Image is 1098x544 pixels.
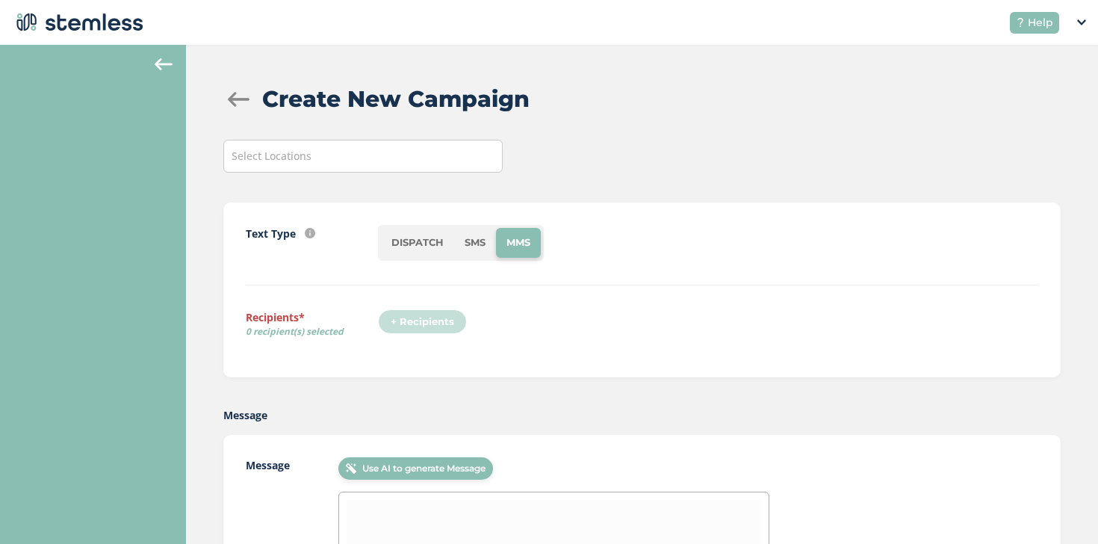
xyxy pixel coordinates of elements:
[454,228,496,258] li: SMS
[381,228,454,258] li: DISPATCH
[1016,18,1025,27] img: icon-help-white-03924b79.svg
[12,7,143,37] img: logo-dark-0685b13c.svg
[223,407,267,423] label: Message
[246,226,296,241] label: Text Type
[155,58,173,70] img: icon-arrow-back-accent-c549486e.svg
[338,457,493,480] button: Use AI to generate Message
[1077,19,1086,25] img: icon_down-arrow-small-66adaf34.svg
[246,325,378,339] span: 0 recipient(s) selected
[246,309,378,344] label: Recipients*
[262,82,530,116] h2: Create New Campaign
[362,462,486,475] span: Use AI to generate Message
[1023,472,1098,544] iframe: Chat Widget
[232,149,311,163] span: Select Locations
[305,228,315,238] img: icon-info-236977d2.svg
[1028,15,1053,31] span: Help
[496,228,541,258] li: MMS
